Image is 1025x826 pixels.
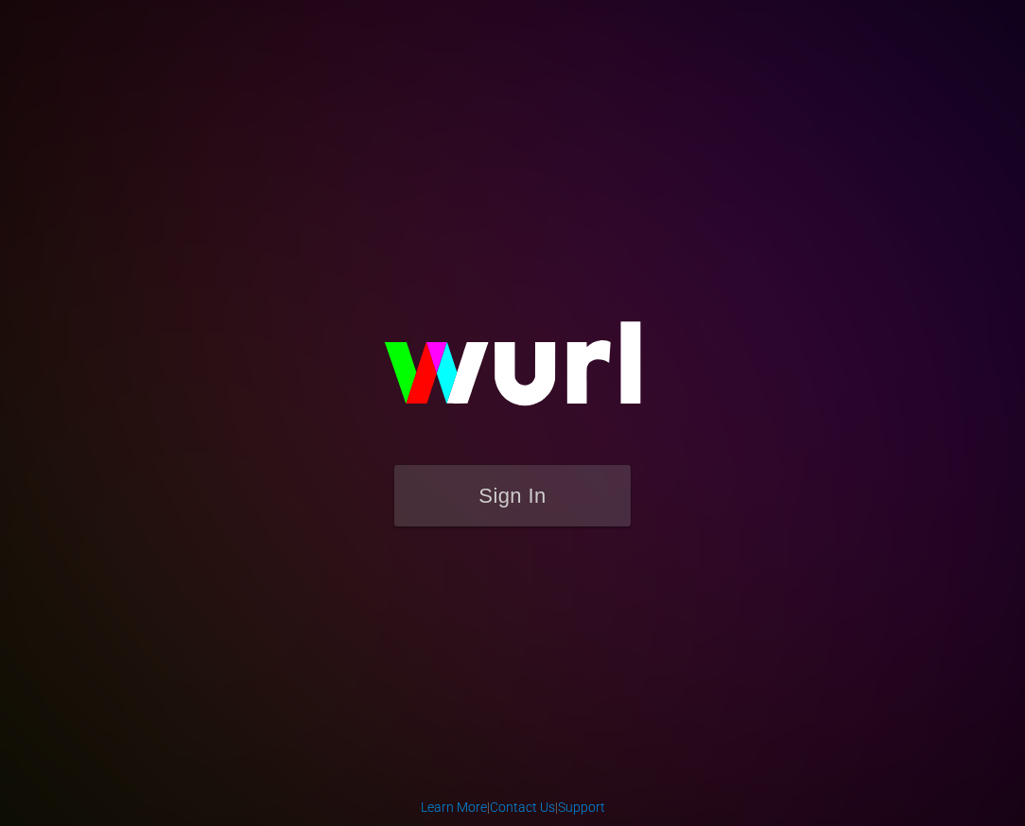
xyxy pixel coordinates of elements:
[421,800,487,815] a: Learn More
[490,800,555,815] a: Contact Us
[323,281,702,464] img: wurl-logo-on-black-223613ac3d8ba8fe6dc639794a292ebdb59501304c7dfd60c99c58986ef67473.svg
[421,798,605,817] div: | |
[558,800,605,815] a: Support
[394,465,631,526] button: Sign In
